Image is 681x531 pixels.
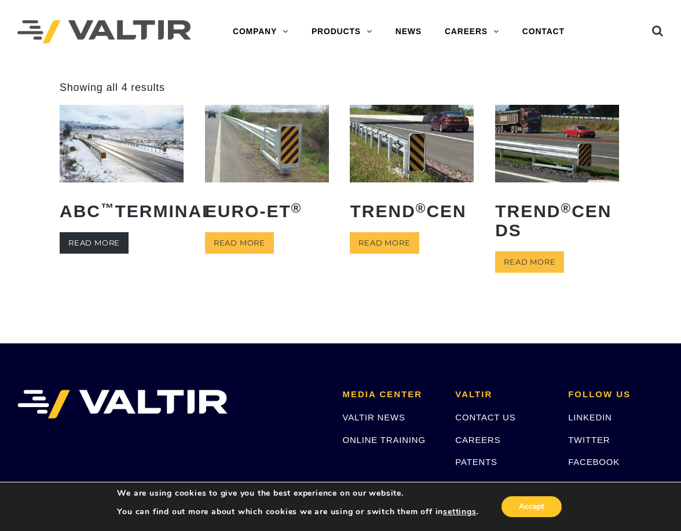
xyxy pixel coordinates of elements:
[455,479,533,489] a: PRIVACY POLICY
[455,390,551,400] h2: VALTIR
[568,390,664,400] h2: FOLLOW US
[300,20,384,43] a: PRODUCTS
[117,488,478,499] p: We are using cookies to give you the best experience on our website.
[384,20,433,43] a: NEWS
[455,412,515,422] a: CONTACT US
[60,105,184,229] a: ABC™Terminal
[60,81,165,94] p: Showing all 4 results
[455,435,500,445] a: CAREERS
[60,232,129,254] a: Read more about “ABC™ Terminal”
[343,435,426,445] a: ONLINE TRAINING
[455,457,497,467] a: PATENTS
[205,232,274,254] a: Read more about “Euro-ET®”
[343,390,438,400] h2: MEDIA CENTER
[495,251,564,273] a: Read more about “TREND® CEN DS”
[433,20,511,43] a: CAREERS
[350,193,474,229] h2: TREND CEN
[568,457,620,467] a: FACEBOOK
[511,20,576,43] a: CONTACT
[221,20,300,43] a: COMPANY
[568,435,610,445] a: TWITTER
[561,201,572,215] sup: ®
[117,507,478,517] p: You can find out more about which cookies we are using or switch them off in .
[291,201,302,215] sup: ®
[205,193,329,229] h2: Euro-ET
[205,105,329,229] a: Euro-ET®
[501,496,562,517] button: Accept
[17,390,228,419] img: VALTIR
[416,201,427,215] sup: ®
[495,193,619,248] h2: TREND CEN DS
[443,507,476,517] button: settings
[17,20,191,44] img: Valtir
[350,232,419,254] a: Read more about “TREND® CEN”
[568,479,613,489] a: YOUTUBE
[568,412,612,422] a: LINKEDIN
[343,412,405,422] a: VALTIR NEWS
[350,105,474,229] a: TREND®CEN
[495,105,619,248] a: TREND®CEN DS
[101,201,115,215] sup: ™
[60,193,184,229] h2: ABC Terminal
